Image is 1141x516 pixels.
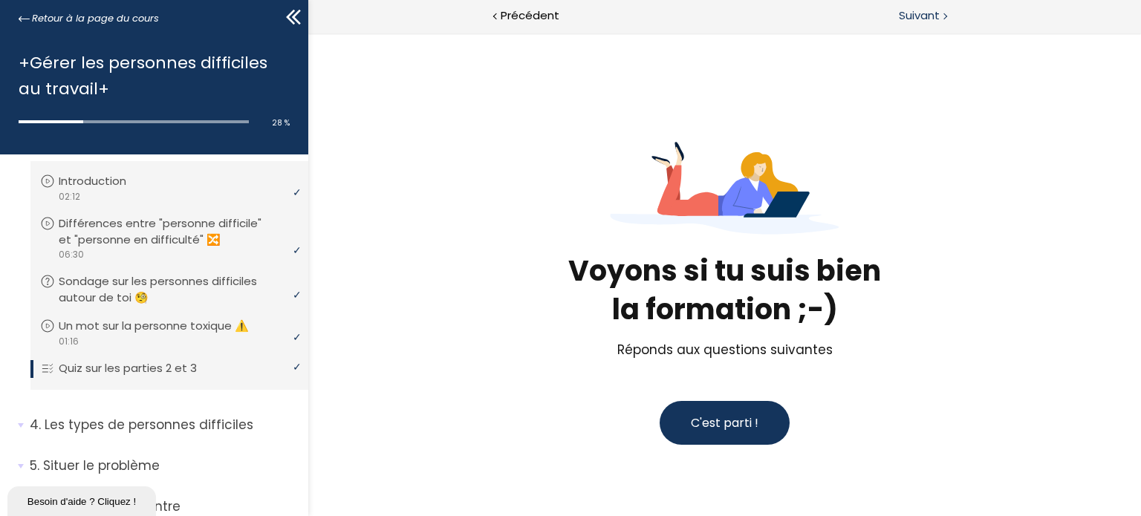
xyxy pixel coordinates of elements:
[309,308,524,326] span: Réponds aux questions suivantes
[58,335,79,348] span: 01:16
[30,416,297,434] p: Les types de personnes difficiles
[59,360,219,376] p: Quiz sur les parties 2 et 3
[501,7,559,25] span: Précédent
[19,50,282,102] h1: +Gérer les personnes difficiles au travail+
[351,368,481,412] button: C'est parti !
[30,416,41,434] span: 4.
[30,457,39,475] span: 5.
[19,10,159,27] a: Retour à la page du cours
[58,190,80,203] span: 02:12
[59,173,149,189] p: Introduction
[186,258,647,295] div: la formation ;-)
[30,497,297,516] p: Préparer la rencontre
[32,10,159,27] span: Retour à la page du cours
[59,273,295,306] p: Sondage sur les personnes difficiles autour de toi 🧐
[186,218,647,295] span: Voyons si tu suis bien
[59,215,295,248] p: Différences entre "personne difficile" et "personne en difficulté" 🔀
[383,382,450,399] span: C'est parti !
[59,318,271,334] p: Un mot sur la personne toxique ⚠️
[272,117,290,128] span: 28 %
[7,483,159,516] iframe: chat widget
[58,248,84,261] span: 06:30
[30,457,297,475] p: Situer le problème
[899,7,940,25] span: Suivant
